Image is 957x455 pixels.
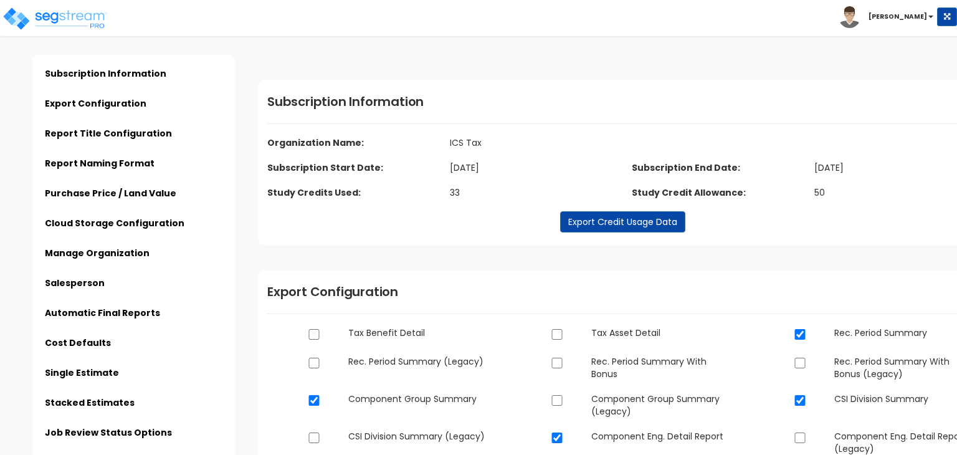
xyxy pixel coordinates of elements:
a: Cost Defaults [45,337,111,349]
dt: Study Credits Used: [258,186,440,199]
dd: 33 [440,186,623,199]
dd: Tax Benefit Detail [339,327,501,339]
a: Export Credit Usage Data [560,211,685,232]
dd: Tax Asset Detail [582,327,744,339]
dt: Subscription End Date: [622,161,805,174]
a: Job Review Status Options [45,426,172,439]
a: Single Estimate [45,366,119,379]
dd: Rec. Period Summary With Bonus [582,355,744,380]
dd: Rec. Period Summary (Legacy) [339,355,501,368]
a: Stacked Estimates [45,396,135,409]
a: Purchase Price / Land Value [45,187,176,199]
a: Report Naming Format [45,157,155,170]
dt: Study Credit Allowance: [622,186,805,199]
a: Manage Organization [45,247,150,259]
dd: Component Group Summary [339,393,501,405]
a: Cloud Storage Configuration [45,217,184,229]
dt: Subscription Start Date: [258,161,440,174]
img: avatar.png [839,6,860,28]
dd: ICS Tax [440,136,805,149]
dd: Component Eng. Detail Report [582,430,744,443]
a: Salesperson [45,277,105,289]
dt: Organization Name: [258,136,622,149]
a: Report Title Configuration [45,127,172,140]
dd: [DATE] [440,161,623,174]
img: logo_pro_r.png [2,6,108,31]
dd: CSI Division Summary (Legacy) [339,430,501,443]
b: [PERSON_NAME] [869,12,927,21]
a: Automatic Final Reports [45,307,160,319]
a: Export Configuration [45,97,146,110]
a: Subscription Information [45,67,166,80]
dd: Component Group Summary (Legacy) [582,393,744,418]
